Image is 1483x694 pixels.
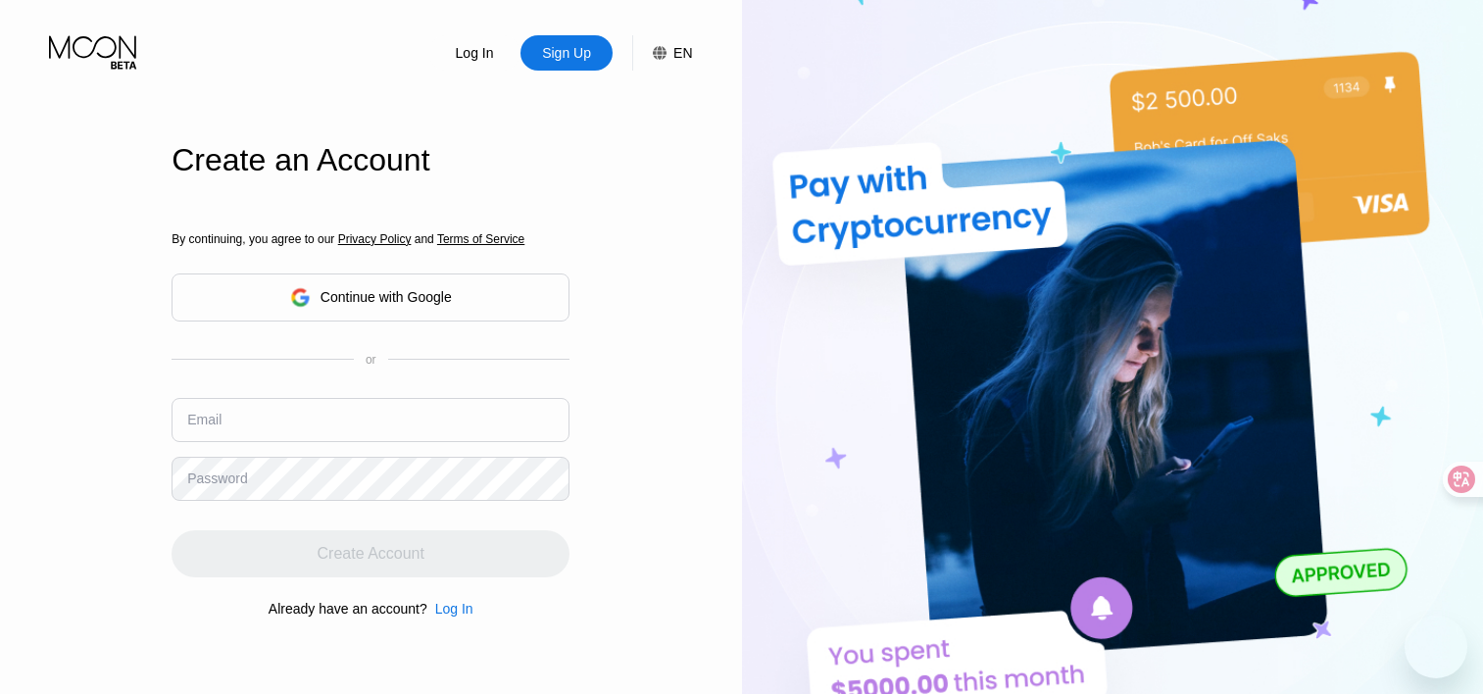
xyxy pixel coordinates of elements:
[454,43,496,63] div: Log In
[187,412,222,427] div: Email
[520,35,613,71] div: Sign Up
[269,601,427,617] div: Already have an account?
[172,142,569,178] div: Create an Account
[428,35,520,71] div: Log In
[321,289,452,305] div: Continue with Google
[437,232,524,246] span: Terms of Service
[427,601,473,617] div: Log In
[435,601,473,617] div: Log In
[411,232,437,246] span: and
[366,353,376,367] div: or
[172,232,569,246] div: By continuing, you agree to our
[540,43,593,63] div: Sign Up
[338,232,412,246] span: Privacy Policy
[187,471,247,486] div: Password
[632,35,692,71] div: EN
[172,273,569,322] div: Continue with Google
[673,45,692,61] div: EN
[1405,616,1467,678] iframe: زر إطلاق نافذة المراسلة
